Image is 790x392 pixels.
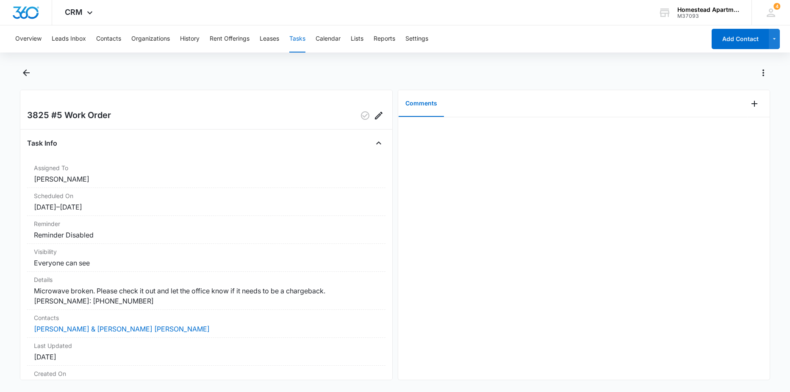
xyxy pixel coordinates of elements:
[131,25,170,52] button: Organizations
[34,202,379,212] dd: [DATE] – [DATE]
[34,369,379,378] dt: Created On
[34,174,379,184] dd: [PERSON_NAME]
[757,66,770,80] button: Actions
[52,25,86,52] button: Leads Inbox
[27,188,385,216] div: Scheduled On[DATE]–[DATE]
[180,25,200,52] button: History
[372,136,385,150] button: Close
[34,247,379,256] dt: Visibility
[712,29,769,49] button: Add Contact
[34,219,379,228] dt: Reminder
[27,272,385,310] div: DetailsMicrowave broken. Please check it out and let the office know if it needs to be a chargeba...
[15,25,42,52] button: Overview
[748,97,761,110] button: Add Comment
[27,338,385,366] div: Last Updated[DATE]
[27,109,111,122] h2: 3825 #5 Work Order
[27,216,385,244] div: ReminderReminder Disabled
[372,109,385,122] button: Edit
[210,25,249,52] button: Rent Offerings
[405,25,428,52] button: Settings
[96,25,121,52] button: Contacts
[374,25,395,52] button: Reports
[677,6,739,13] div: account name
[34,230,379,240] dd: Reminder Disabled
[34,286,379,306] dd: Microwave broken. Please check it out and let the office know if it needs to be a chargeback. [PE...
[27,310,385,338] div: Contacts[PERSON_NAME] & [PERSON_NAME] [PERSON_NAME]
[34,258,379,268] dd: Everyone can see
[34,341,379,350] dt: Last Updated
[34,325,210,333] a: [PERSON_NAME] & [PERSON_NAME] [PERSON_NAME]
[260,25,279,52] button: Leases
[27,138,57,148] h4: Task Info
[20,66,33,80] button: Back
[34,191,379,200] dt: Scheduled On
[34,275,379,284] dt: Details
[27,160,385,188] div: Assigned To[PERSON_NAME]
[289,25,305,52] button: Tasks
[773,3,780,10] span: 4
[34,313,379,322] dt: Contacts
[351,25,363,52] button: Lists
[677,13,739,19] div: account id
[316,25,341,52] button: Calendar
[399,91,444,117] button: Comments
[34,352,379,362] dd: [DATE]
[27,244,385,272] div: VisibilityEveryone can see
[773,3,780,10] div: notifications count
[34,163,379,172] dt: Assigned To
[65,8,83,17] span: CRM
